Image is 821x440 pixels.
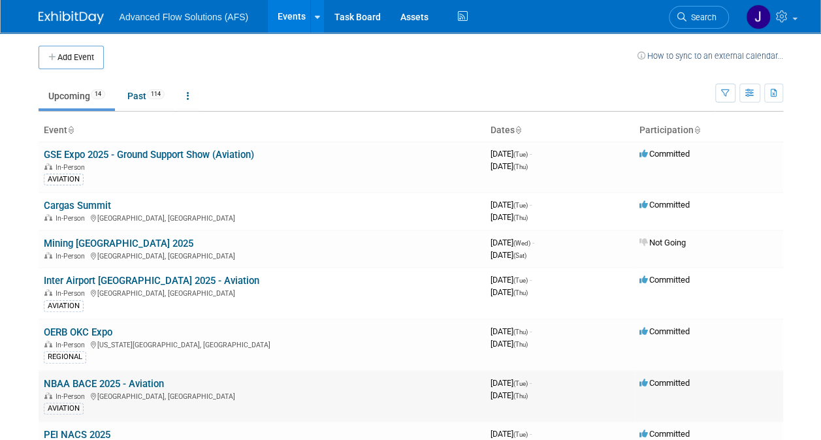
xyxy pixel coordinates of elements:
[513,163,528,170] span: (Thu)
[44,351,86,363] div: REGIONAL
[491,149,532,159] span: [DATE]
[44,238,193,249] a: Mining [GEOGRAPHIC_DATA] 2025
[44,300,84,312] div: AVIATION
[686,12,716,22] span: Search
[491,326,532,336] span: [DATE]
[530,200,532,210] span: -
[491,161,528,171] span: [DATE]
[44,289,52,296] img: In-Person Event
[639,378,690,388] span: Committed
[491,250,526,260] span: [DATE]
[44,163,52,170] img: In-Person Event
[491,378,532,388] span: [DATE]
[56,214,89,223] span: In-Person
[513,202,528,209] span: (Tue)
[56,289,89,298] span: In-Person
[639,275,690,285] span: Committed
[120,12,249,22] span: Advanced Flow Solutions (AFS)
[513,431,528,438] span: (Tue)
[56,341,89,349] span: In-Person
[491,339,528,349] span: [DATE]
[639,238,686,247] span: Not Going
[513,392,528,400] span: (Thu)
[44,252,52,259] img: In-Person Event
[491,287,528,297] span: [DATE]
[513,328,528,336] span: (Thu)
[513,240,530,247] span: (Wed)
[118,84,174,108] a: Past114
[44,326,112,338] a: OERB OKC Expo
[491,275,532,285] span: [DATE]
[491,390,528,400] span: [DATE]
[39,11,104,24] img: ExhibitDay
[491,200,532,210] span: [DATE]
[491,238,534,247] span: [DATE]
[44,403,84,415] div: AVIATION
[513,151,528,158] span: (Tue)
[44,339,480,349] div: [US_STATE][GEOGRAPHIC_DATA], [GEOGRAPHIC_DATA]
[44,341,52,347] img: In-Person Event
[39,84,115,108] a: Upcoming14
[56,252,89,260] span: In-Person
[513,214,528,221] span: (Thu)
[491,429,532,439] span: [DATE]
[513,289,528,296] span: (Thu)
[56,392,89,401] span: In-Person
[530,378,532,388] span: -
[669,6,729,29] a: Search
[513,341,528,348] span: (Thu)
[485,119,634,142] th: Dates
[491,212,528,222] span: [DATE]
[44,390,480,401] div: [GEOGRAPHIC_DATA], [GEOGRAPHIC_DATA]
[530,429,532,439] span: -
[634,119,783,142] th: Participation
[639,200,690,210] span: Committed
[91,89,105,99] span: 14
[746,5,771,29] img: Jeremiah LaBrue
[530,326,532,336] span: -
[530,275,532,285] span: -
[44,212,480,223] div: [GEOGRAPHIC_DATA], [GEOGRAPHIC_DATA]
[639,429,690,439] span: Committed
[639,149,690,159] span: Committed
[39,119,485,142] th: Event
[44,287,480,298] div: [GEOGRAPHIC_DATA], [GEOGRAPHIC_DATA]
[530,149,532,159] span: -
[694,125,700,135] a: Sort by Participation Type
[44,174,84,185] div: AVIATION
[513,380,528,387] span: (Tue)
[67,125,74,135] a: Sort by Event Name
[44,378,164,390] a: NBAA BACE 2025 - Aviation
[44,214,52,221] img: In-Person Event
[532,238,534,247] span: -
[147,89,165,99] span: 114
[637,51,783,61] a: How to sync to an external calendar...
[44,275,259,287] a: Inter Airport [GEOGRAPHIC_DATA] 2025 - Aviation
[39,46,104,69] button: Add Event
[44,149,254,161] a: GSE Expo 2025 - Ground Support Show (Aviation)
[639,326,690,336] span: Committed
[513,252,526,259] span: (Sat)
[44,392,52,399] img: In-Person Event
[44,200,111,212] a: Cargas Summit
[513,277,528,284] span: (Tue)
[44,250,480,260] div: [GEOGRAPHIC_DATA], [GEOGRAPHIC_DATA]
[56,163,89,172] span: In-Person
[515,125,521,135] a: Sort by Start Date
